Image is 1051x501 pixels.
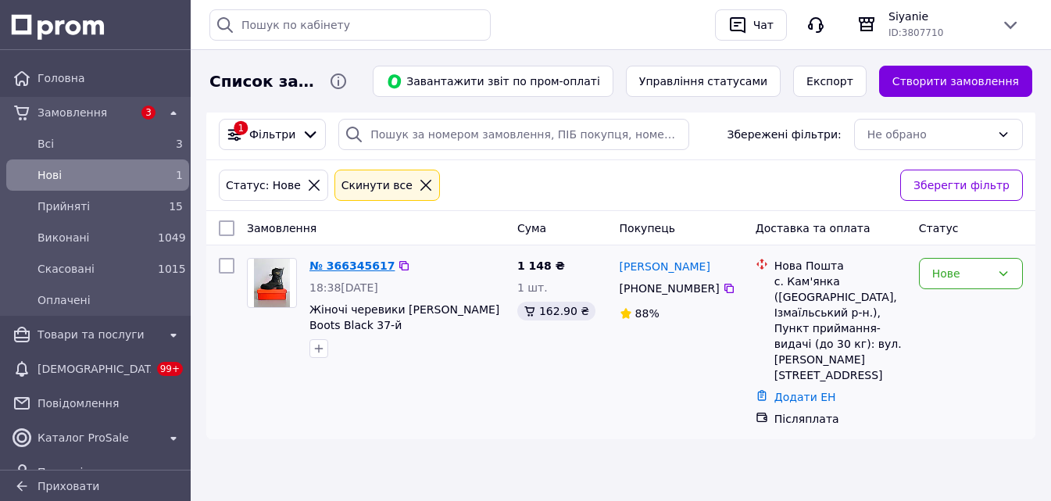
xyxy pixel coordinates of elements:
[176,138,183,150] span: 3
[38,361,151,377] span: [DEMOGRAPHIC_DATA]
[900,170,1023,201] button: Зберегти фільтр
[38,292,183,308] span: Оплачені
[309,303,499,331] a: Жіночі черевики [PERSON_NAME] Boots Black 37-й
[774,274,906,383] div: с. Кам'янка ([GEOGRAPHIC_DATA], Ізмаїльський р-н.), Пункт приймання-видачі (до 30 кг): вул. [PERS...
[38,430,158,446] span: Каталог ProSale
[249,127,295,142] span: Фільтри
[888,9,988,24] span: Siyanie
[38,395,183,411] span: Повідомлення
[158,263,186,275] span: 1015
[38,70,183,86] span: Головна
[517,281,548,294] span: 1 шт.
[517,259,565,272] span: 1 148 ₴
[793,66,867,97] button: Експорт
[158,231,186,244] span: 1049
[38,105,133,120] span: Замовлення
[774,411,906,427] div: Післяплата
[620,222,675,234] span: Покупець
[756,222,870,234] span: Доставка та оплата
[373,66,613,97] button: Завантажити звіт по пром-оплаті
[247,222,316,234] span: Замовлення
[932,265,991,282] div: Нове
[38,167,152,183] span: Нові
[620,259,710,274] a: [PERSON_NAME]
[867,126,991,143] div: Не обрано
[774,258,906,274] div: Нова Пошта
[209,9,491,41] input: Пошук по кабінету
[209,70,316,93] span: Список замовлень
[38,480,99,492] span: Приховати
[38,136,152,152] span: Всi
[635,307,660,320] span: 88%
[888,27,943,38] span: ID: 3807710
[879,66,1032,97] a: Створити замовлення
[247,258,297,308] a: Фото товару
[715,9,787,41] button: Чат
[617,277,723,299] div: [PHONE_NUMBER]
[38,199,152,214] span: Прийняті
[169,200,183,213] span: 15
[626,66,781,97] button: Управління статусами
[913,177,1010,194] span: Зберегти фільтр
[38,261,152,277] span: Скасовані
[517,222,546,234] span: Cума
[338,177,416,194] div: Cкинути все
[517,302,595,320] div: 162.90 ₴
[38,230,152,245] span: Виконані
[141,106,156,120] span: 3
[254,259,291,307] img: Фото товару
[223,177,304,194] div: Статус: Нове
[176,169,183,181] span: 1
[750,13,777,37] div: Чат
[309,259,395,272] a: № 366345617
[338,119,688,150] input: Пошук за номером замовлення, ПІБ покупця, номером телефону, Email, номером накладної
[727,127,841,142] span: Збережені фільтри:
[774,391,836,403] a: Додати ЕН
[309,281,378,294] span: 18:38[DATE]
[38,464,183,480] span: Покупці
[919,222,959,234] span: Статус
[157,362,183,376] span: 99+
[38,327,158,342] span: Товари та послуги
